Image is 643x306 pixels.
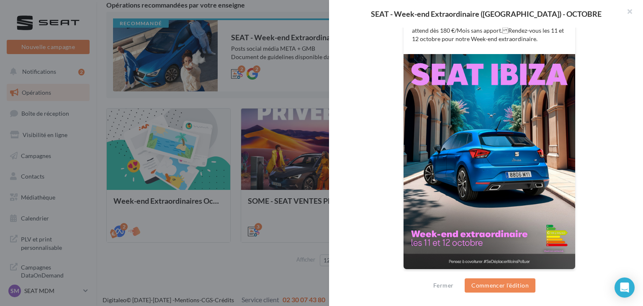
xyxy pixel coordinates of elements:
p: Quand l’ordinaire ne suffit plus. 🚗 La #SEATIbiza vous attend dès 180 €/Mois sans apport. Rendez-... [412,18,567,43]
div: La prévisualisation est non-contractuelle [403,270,576,280]
div: SEAT - Week-end Extraordinaire ([GEOGRAPHIC_DATA]) - OCTOBRE [342,10,630,18]
button: Commencer l'édition [465,278,535,293]
div: Open Intercom Messenger [615,277,635,298]
button: Fermer [430,280,457,290]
